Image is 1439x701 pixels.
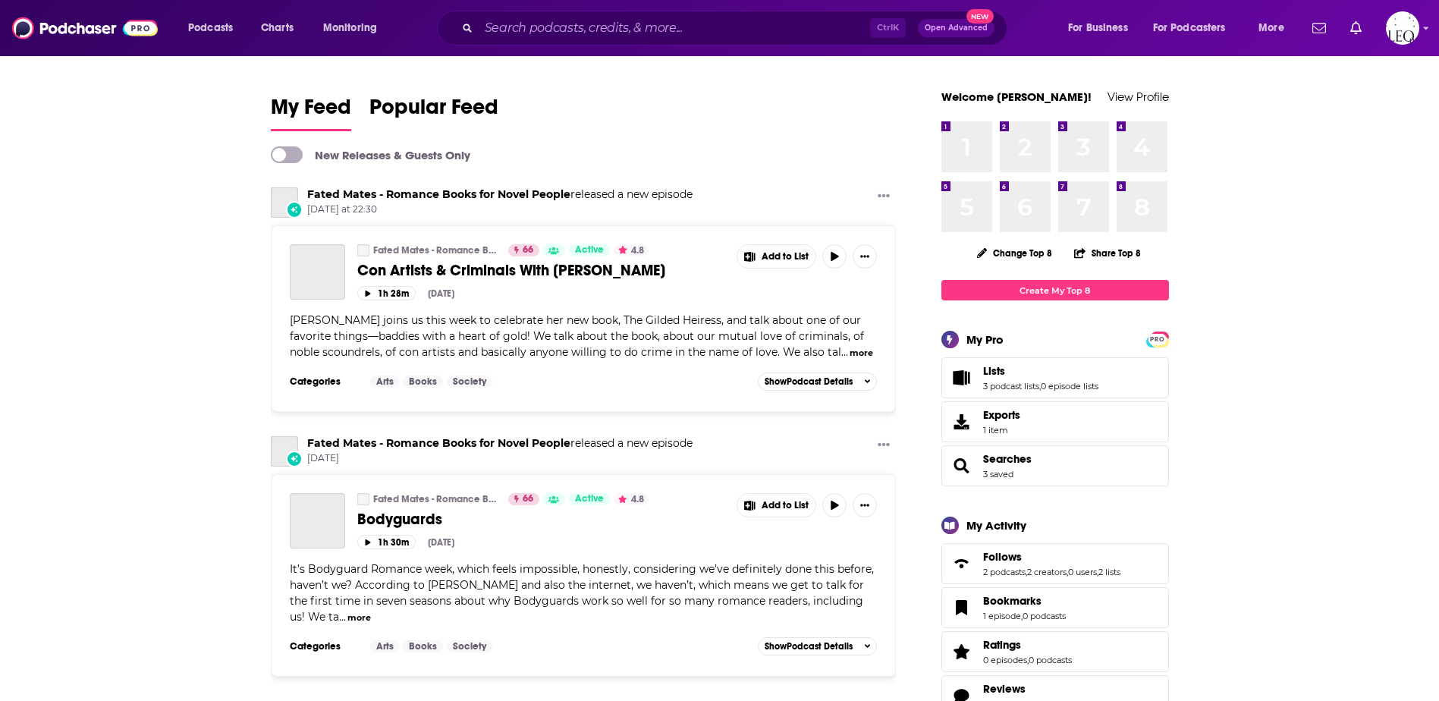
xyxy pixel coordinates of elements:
a: Popular Feed [369,94,498,131]
span: For Business [1068,17,1128,39]
a: Reviews [983,682,1072,696]
a: Ratings [947,641,977,662]
button: 1h 28m [357,286,416,300]
a: Follows [947,553,977,574]
a: Create My Top 8 [941,280,1169,300]
span: , [1027,655,1029,665]
span: , [1039,381,1041,391]
h3: Categories [290,376,358,388]
a: 3 podcast lists [983,381,1039,391]
span: Add to List [762,500,809,511]
span: ... [339,610,346,624]
a: 2 podcasts [983,567,1026,577]
button: 4.8 [614,244,649,256]
span: Exports [947,411,977,432]
span: Charts [261,17,294,39]
h3: Categories [290,640,358,652]
button: Show More Button [737,245,816,268]
button: Show More Button [872,187,896,206]
a: 2 creators [1027,567,1067,577]
h3: released a new episode [307,436,693,451]
span: 1 item [983,425,1020,435]
a: Fated Mates - Romance Books for Novel People [373,493,498,505]
span: Show Podcast Details [765,641,853,652]
a: 0 episode lists [1041,381,1098,391]
a: Searches [947,455,977,476]
div: New Episode [286,451,303,467]
a: Bookmarks [983,594,1066,608]
span: My Feed [271,94,351,129]
button: Show More Button [853,244,877,269]
button: 1h 30m [357,535,416,549]
span: Active [575,243,604,258]
button: open menu [1143,16,1248,40]
span: Popular Feed [369,94,498,129]
button: Open AdvancedNew [918,19,994,37]
span: New [966,9,994,24]
span: Lists [983,364,1005,378]
a: Bodyguards [357,510,726,529]
div: [DATE] [428,537,454,548]
span: Show Podcast Details [765,376,853,387]
h3: released a new episode [307,187,693,202]
div: New Episode [286,201,303,218]
div: My Pro [966,332,1004,347]
span: ... [841,345,848,359]
a: Fated Mates - Romance Books for Novel People [271,436,298,467]
a: Bodyguards [290,493,345,549]
a: Arts [370,640,400,652]
a: Searches [983,452,1032,466]
button: more [850,347,873,360]
a: Show notifications dropdown [1344,15,1368,41]
button: open menu [1248,16,1303,40]
button: 4.8 [614,493,649,505]
button: open menu [313,16,397,40]
button: more [347,611,371,624]
a: 1 episode [983,611,1021,621]
span: Monitoring [323,17,377,39]
a: Welcome [PERSON_NAME]! [941,90,1092,104]
a: Active [569,493,610,505]
span: Ratings [983,638,1021,652]
a: 0 podcasts [1029,655,1072,665]
span: [DATE] at 22:30 [307,203,693,216]
a: 3 saved [983,469,1013,479]
span: Ratings [941,631,1169,672]
a: 0 episodes [983,655,1027,665]
a: Ratings [983,638,1072,652]
button: open menu [1057,16,1147,40]
button: Show profile menu [1386,11,1419,45]
a: Society [447,376,492,388]
span: Bookmarks [983,594,1042,608]
span: Follows [983,550,1022,564]
a: Show notifications dropdown [1306,15,1332,41]
input: Search podcasts, credits, & more... [479,16,870,40]
a: Con Artists & Criminals With [PERSON_NAME] [357,261,726,280]
button: Change Top 8 [968,244,1062,262]
span: Reviews [983,682,1026,696]
span: , [1097,567,1098,577]
a: 2 lists [1098,567,1120,577]
a: Fated Mates - Romance Books for Novel People [271,187,298,218]
a: New Releases & Guests Only [271,146,470,163]
span: [DATE] [307,452,693,465]
button: ShowPodcast Details [758,637,878,655]
a: Podchaser - Follow, Share and Rate Podcasts [12,14,158,42]
a: PRO [1148,333,1167,344]
a: Arts [370,376,400,388]
span: Logged in as LeoPR [1386,11,1419,45]
button: ShowPodcast Details [758,373,878,391]
button: Show More Button [737,494,816,517]
a: Fated Mates - Romance Books for Novel People [357,244,369,256]
span: Bookmarks [941,587,1169,628]
a: Fated Mates - Romance Books for Novel People [307,187,570,201]
div: [DATE] [428,288,454,299]
span: Lists [941,357,1169,398]
span: Follows [941,543,1169,584]
a: Active [569,244,610,256]
img: User Profile [1386,11,1419,45]
span: Podcasts [188,17,233,39]
span: Active [575,492,604,507]
span: Bodyguards [357,510,442,529]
